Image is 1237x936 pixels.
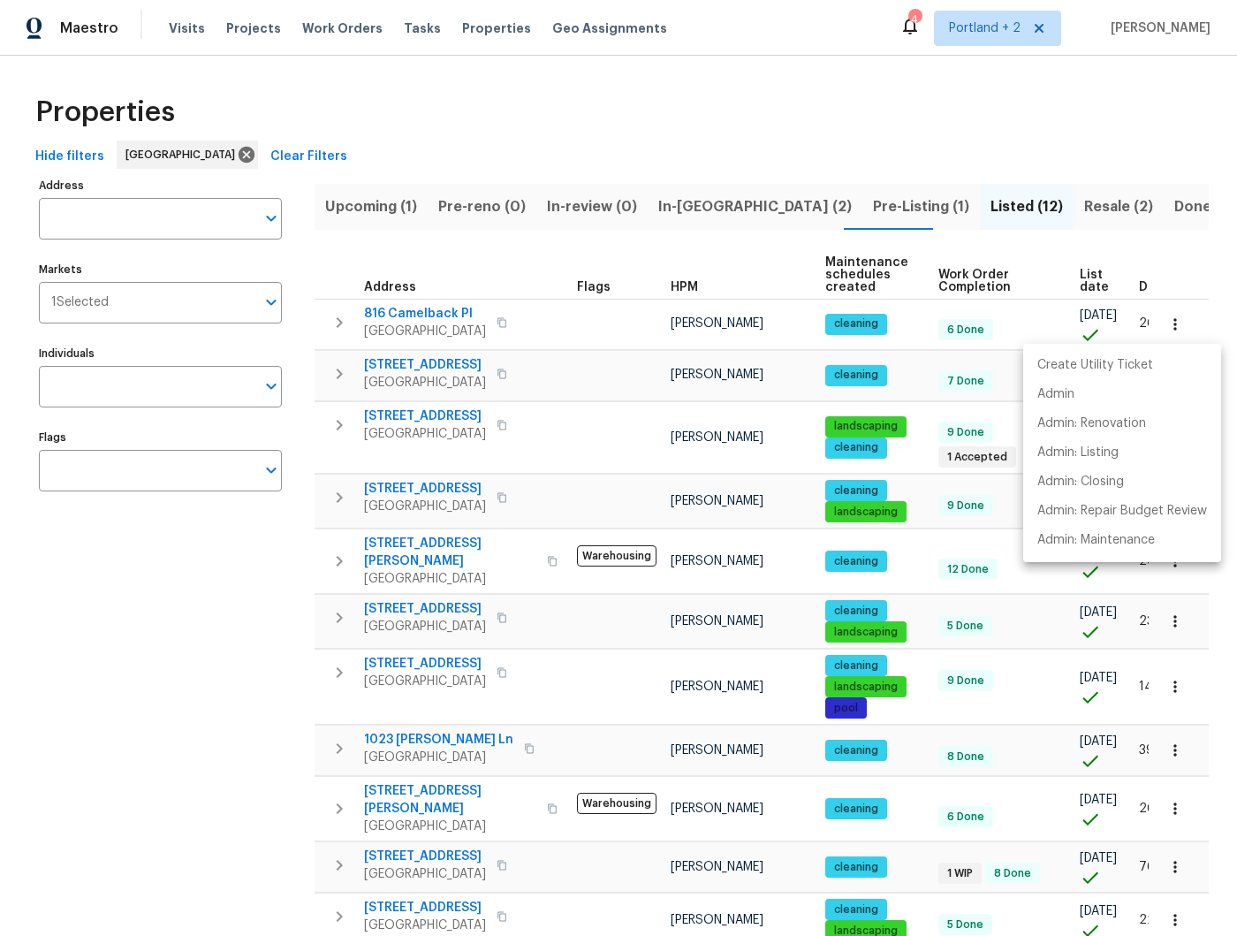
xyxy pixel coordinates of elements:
p: Admin: Maintenance [1037,531,1155,550]
p: Admin: Repair Budget Review [1037,502,1207,521]
p: Admin: Listing [1037,444,1119,462]
p: Admin [1037,385,1074,404]
p: Admin: Closing [1037,473,1124,491]
p: Create Utility Ticket [1037,356,1153,375]
p: Admin: Renovation [1037,415,1146,433]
